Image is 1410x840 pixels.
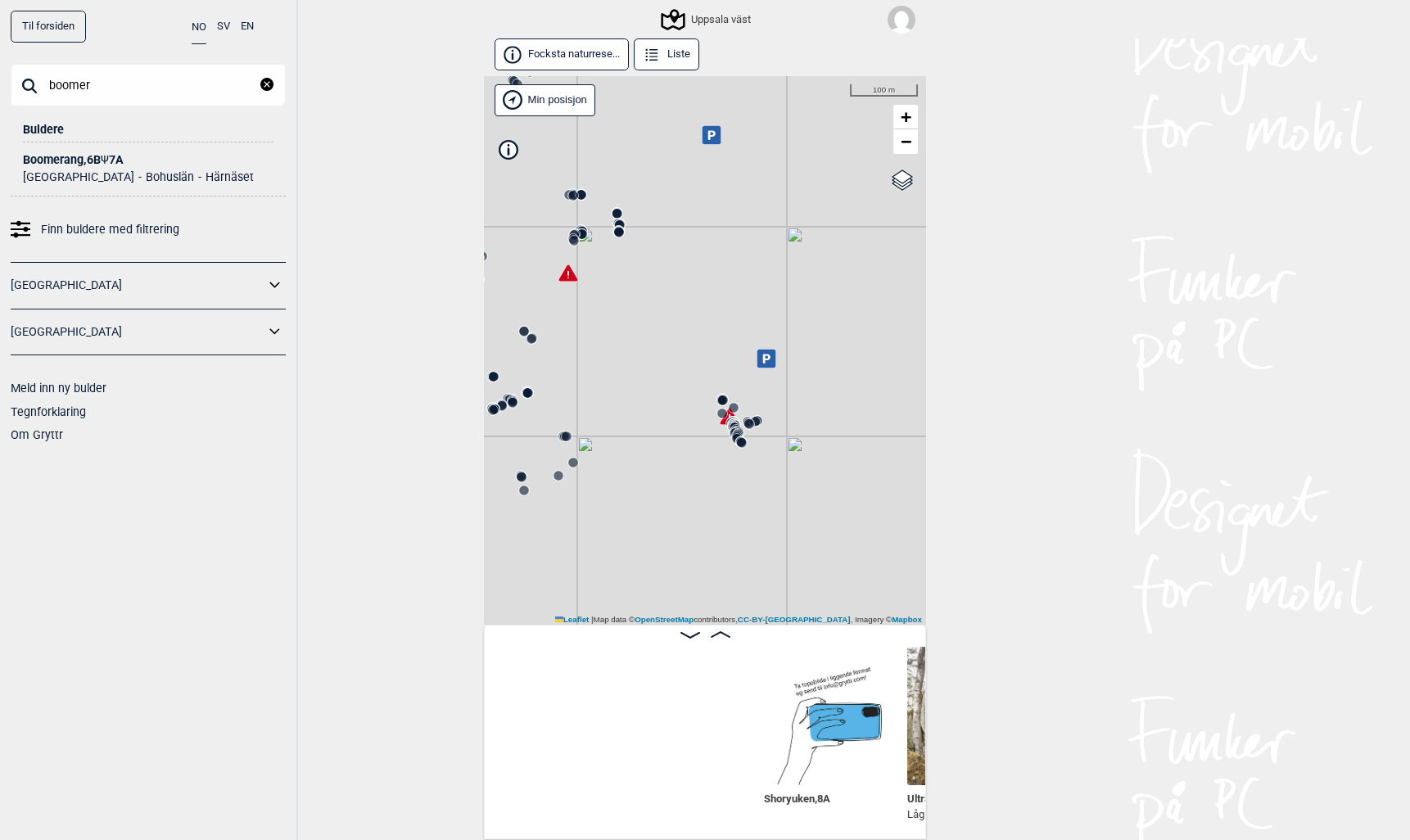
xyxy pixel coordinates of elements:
[764,789,830,805] span: Shoryuken , 8A
[134,171,194,183] li: Bohuslän
[11,428,63,441] a: Om Gryttr
[738,615,851,624] a: CC-BY-[GEOGRAPHIC_DATA]
[23,171,134,183] li: [GEOGRAPHIC_DATA]
[11,382,106,395] a: Meld inn ny bulder
[23,154,273,166] div: Boomerang , 6B 7A
[192,11,206,44] button: NO
[11,11,86,43] a: Til forsiden
[23,106,273,142] div: Buldere
[41,218,179,242] span: Finn buldere med filtrering
[907,647,1046,785] img: Ultramagnetic
[11,405,86,418] a: Tegnforklaring
[635,615,694,624] a: OpenStreetMap
[907,789,989,805] span: Ultramagnetic , 7C
[241,11,254,43] button: EN
[11,273,264,297] a: [GEOGRAPHIC_DATA]
[11,320,264,344] a: [GEOGRAPHIC_DATA]
[11,218,286,242] a: Finn buldere med filtrering
[555,615,589,624] a: Leaflet
[901,106,911,127] span: +
[893,129,918,154] a: Zoom out
[495,38,629,70] button: Focksta naturrese...
[101,153,109,166] span: Ψ
[888,6,915,34] img: User fallback1
[663,10,751,29] div: Uppsala väst
[901,131,911,151] span: −
[591,615,594,624] span: |
[887,162,918,198] a: Layers
[893,105,918,129] a: Zoom in
[194,171,254,183] li: Härnäset
[11,64,286,106] input: Søk på buldernavn, sted eller samling
[892,615,922,624] a: Mapbox
[495,84,595,116] div: Vis min posisjon
[551,614,926,625] div: Map data © contributors, , Imagery ©
[764,647,902,785] img: Bilde Mangler
[907,806,1037,823] p: Låg start med pockets unde
[634,38,699,70] button: Liste
[217,11,230,43] button: SV
[850,84,918,97] div: 100 m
